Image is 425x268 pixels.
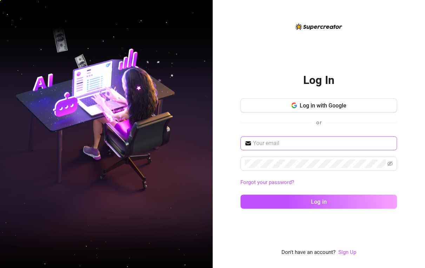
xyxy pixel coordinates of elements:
[338,248,356,257] a: Sign Up
[240,179,294,185] a: Forgot your password?
[316,119,321,126] span: or
[281,248,336,257] span: Don't have an account?
[253,139,393,148] input: Your email
[295,24,342,30] img: logo-BBDzfeDw.svg
[303,73,334,87] h2: Log In
[240,195,397,209] button: Log in
[338,249,356,255] a: Sign Up
[311,198,326,205] span: Log in
[387,161,393,166] span: eye-invisible
[300,102,346,109] span: Log in with Google
[240,98,397,112] button: Log in with Google
[240,178,397,187] a: Forgot your password?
